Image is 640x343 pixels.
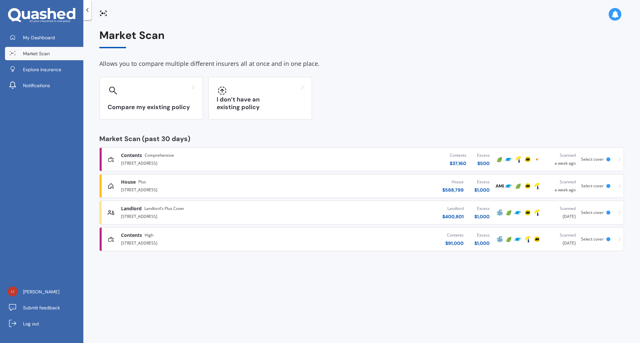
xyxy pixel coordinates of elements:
[23,82,50,89] span: Notifications
[121,212,301,220] div: [STREET_ADDRESS]
[23,50,50,57] span: Market Scan
[442,205,464,212] div: Landlord
[474,205,490,212] div: Excess
[99,59,624,69] div: Allows you to compare multiple different insurers all at once and in one place.
[474,187,490,193] div: $ 1,000
[442,179,464,185] div: House
[474,232,490,239] div: Excess
[547,152,576,167] div: a week ago
[547,152,576,159] div: Scanned
[108,103,195,111] h3: Compare my existing policy
[514,182,522,190] img: Initio
[505,155,513,163] img: Trade Me Insurance
[524,155,532,163] img: AA
[533,182,541,190] img: Tower
[514,155,522,163] img: Tower
[496,209,504,217] img: AMP
[121,205,142,212] span: Landlord
[5,47,83,60] a: Market Scan
[445,240,464,247] div: $ 91,000
[581,156,604,162] span: Select cover
[23,34,55,41] span: My Dashboard
[533,155,541,163] img: Ando
[5,285,83,298] a: [PERSON_NAME]
[442,187,464,193] div: $ 588,799
[547,205,576,212] div: Scanned
[5,317,83,330] a: Log out
[23,304,60,311] span: Submit feedback
[505,235,513,243] img: Initio
[505,182,513,190] img: Trade Me Insurance
[144,205,184,212] span: Landlord's Plus Cover
[145,232,153,239] span: High
[121,159,301,167] div: [STREET_ADDRESS]
[121,179,136,185] span: House
[99,201,624,225] a: LandlordLandlord's Plus Cover[STREET_ADDRESS]Landlord$400,801Excess$1,000AMPInitioTrade Me Insura...
[99,174,624,198] a: HousePlus[STREET_ADDRESS]House$588,799Excess$1,000AMITrade Me InsuranceInitioAATowerScanneda week...
[99,135,624,142] div: Market Scan (past 30 days)
[477,152,490,159] div: Excess
[496,155,504,163] img: Initio
[217,96,304,111] h3: I don’t have an existing policy
[474,179,490,185] div: Excess
[547,179,576,185] div: Scanned
[524,235,532,243] img: Tower
[445,232,464,239] div: Contents
[121,232,142,239] span: Contents
[23,66,61,73] span: Explore insurance
[524,209,532,217] img: AA
[581,236,604,242] span: Select cover
[547,205,576,220] div: [DATE]
[450,152,466,159] div: Contents
[524,182,532,190] img: AA
[496,182,504,190] img: AMI
[474,213,490,220] div: $ 1,000
[121,185,301,193] div: [STREET_ADDRESS]
[8,286,18,296] img: 97e5979d245ad337873c022601db033a
[23,320,39,327] span: Log out
[5,79,83,92] a: Notifications
[547,232,576,247] div: [DATE]
[514,209,522,217] img: Trade Me Insurance
[121,152,142,159] span: Contents
[99,29,624,48] div: Market Scan
[108,209,114,216] img: landlord.470ea2398dcb263567d0.svg
[450,160,466,167] div: $ 37,160
[581,183,604,189] span: Select cover
[442,213,464,220] div: $ 400,801
[547,232,576,239] div: Scanned
[477,160,490,167] div: $ 500
[496,235,504,243] img: AMP
[23,288,59,295] span: [PERSON_NAME]
[474,240,490,247] div: $ 1,000
[145,152,174,159] span: Comprehensive
[99,147,624,171] a: ContentsComprehensive[STREET_ADDRESS]Contents$37,160Excess$500InitioTrade Me InsuranceTowerAAAndo...
[121,239,301,247] div: [STREET_ADDRESS]
[533,209,541,217] img: Tower
[5,63,83,76] a: Explore insurance
[138,179,146,185] span: Plus
[99,227,624,251] a: ContentsHigh[STREET_ADDRESS]Contents$91,000Excess$1,000AMPInitioTrade Me InsuranceTowerAAScanned[...
[505,209,513,217] img: Initio
[5,301,83,314] a: Submit feedback
[533,235,541,243] img: AA
[514,235,522,243] img: Trade Me Insurance
[581,210,604,215] span: Select cover
[547,179,576,193] div: a week ago
[5,31,83,44] a: My Dashboard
